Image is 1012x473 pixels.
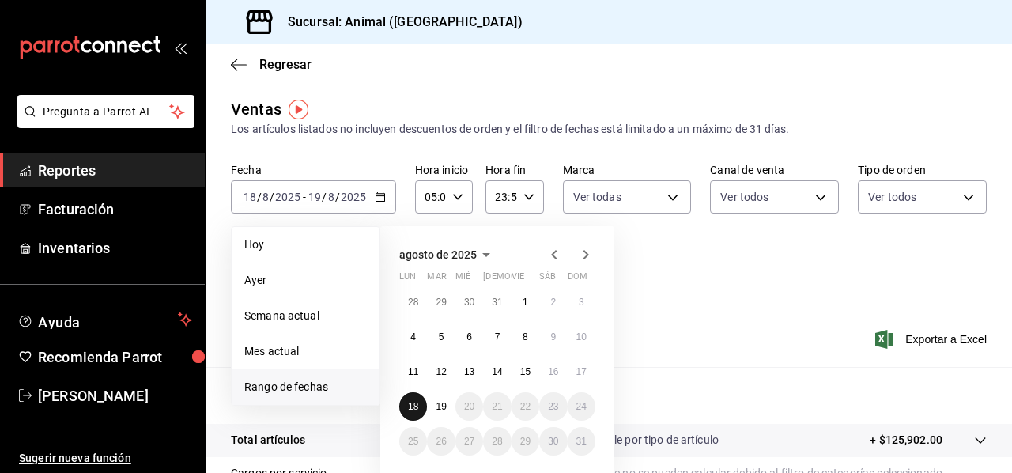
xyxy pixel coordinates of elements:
[492,297,502,308] abbr: 31 de julio de 2025
[322,191,327,203] span: /
[483,358,511,386] button: 14 de agosto de 2025
[523,331,528,342] abbr: 8 de agosto de 2025
[38,385,192,407] span: [PERSON_NAME]
[550,331,556,342] abbr: 9 de agosto de 2025
[464,436,474,447] abbr: 27 de agosto de 2025
[568,358,595,386] button: 17 de agosto de 2025
[568,392,595,421] button: 24 de agosto de 2025
[720,189,768,205] span: Ver todos
[174,41,187,54] button: open_drawer_menu
[492,436,502,447] abbr: 28 de agosto de 2025
[340,191,367,203] input: ----
[427,323,455,351] button: 5 de agosto de 2025
[483,323,511,351] button: 7 de agosto de 2025
[550,297,556,308] abbr: 2 de agosto de 2025
[408,401,418,412] abbr: 18 de agosto de 2025
[231,121,987,138] div: Los artículos listados no incluyen descuentos de orden y el filtro de fechas está limitado a un m...
[520,436,531,447] abbr: 29 de agosto de 2025
[573,189,621,205] span: Ver todas
[399,248,477,261] span: agosto de 2025
[568,271,587,288] abbr: domingo
[576,436,587,447] abbr: 31 de agosto de 2025
[512,288,539,316] button: 1 de agosto de 2025
[520,401,531,412] abbr: 22 de agosto de 2025
[257,191,262,203] span: /
[576,401,587,412] abbr: 24 de agosto de 2025
[492,401,502,412] abbr: 21 de agosto de 2025
[523,297,528,308] abbr: 1 de agosto de 2025
[289,100,308,119] img: Tooltip marker
[327,191,335,203] input: --
[520,366,531,377] abbr: 15 de agosto de 2025
[455,271,470,288] abbr: miércoles
[43,104,170,120] span: Pregunta a Parrot AI
[399,245,496,264] button: agosto de 2025
[308,191,322,203] input: --
[868,189,916,205] span: Ver todos
[244,272,367,289] span: Ayer
[19,450,192,467] span: Sugerir nueva función
[539,288,567,316] button: 2 de agosto de 2025
[427,427,455,456] button: 26 de agosto de 2025
[17,95,194,128] button: Pregunta a Parrot AI
[548,436,558,447] abbr: 30 de agosto de 2025
[243,191,257,203] input: --
[455,358,483,386] button: 13 de agosto de 2025
[483,392,511,421] button: 21 de agosto de 2025
[231,97,281,121] div: Ventas
[427,392,455,421] button: 19 de agosto de 2025
[335,191,340,203] span: /
[483,271,576,288] abbr: jueves
[512,392,539,421] button: 22 de agosto de 2025
[11,115,194,131] a: Pregunta a Parrot AI
[262,191,270,203] input: --
[408,366,418,377] abbr: 11 de agosto de 2025
[455,288,483,316] button: 30 de julio de 2025
[568,323,595,351] button: 10 de agosto de 2025
[399,288,427,316] button: 28 de julio de 2025
[38,310,172,329] span: Ayuda
[410,331,416,342] abbr: 4 de agosto de 2025
[548,366,558,377] abbr: 16 de agosto de 2025
[231,57,312,72] button: Regresar
[455,392,483,421] button: 20 de agosto de 2025
[244,379,367,395] span: Rango de fechas
[539,427,567,456] button: 30 de agosto de 2025
[399,271,416,288] abbr: lunes
[436,366,446,377] abbr: 12 de agosto de 2025
[512,271,524,288] abbr: viernes
[270,191,274,203] span: /
[408,297,418,308] abbr: 28 de julio de 2025
[576,331,587,342] abbr: 10 de agosto de 2025
[231,165,396,176] label: Fecha
[244,343,367,360] span: Mes actual
[455,323,483,351] button: 6 de agosto de 2025
[244,236,367,253] span: Hoy
[870,432,942,448] p: + $125,902.00
[38,346,192,368] span: Recomienda Parrot
[455,427,483,456] button: 27 de agosto de 2025
[244,308,367,324] span: Semana actual
[274,191,301,203] input: ----
[568,427,595,456] button: 31 de agosto de 2025
[512,323,539,351] button: 8 de agosto de 2025
[38,160,192,181] span: Reportes
[878,330,987,349] button: Exportar a Excel
[483,427,511,456] button: 28 de agosto de 2025
[427,288,455,316] button: 29 de julio de 2025
[436,401,446,412] abbr: 19 de agosto de 2025
[408,436,418,447] abbr: 25 de agosto de 2025
[512,427,539,456] button: 29 de agosto de 2025
[259,57,312,72] span: Regresar
[539,323,567,351] button: 9 de agosto de 2025
[576,366,587,377] abbr: 17 de agosto de 2025
[436,297,446,308] abbr: 29 de julio de 2025
[427,271,446,288] abbr: martes
[485,165,543,176] label: Hora fin
[512,358,539,386] button: 15 de agosto de 2025
[464,297,474,308] abbr: 30 de julio de 2025
[415,165,473,176] label: Hora inicio
[548,401,558,412] abbr: 23 de agosto de 2025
